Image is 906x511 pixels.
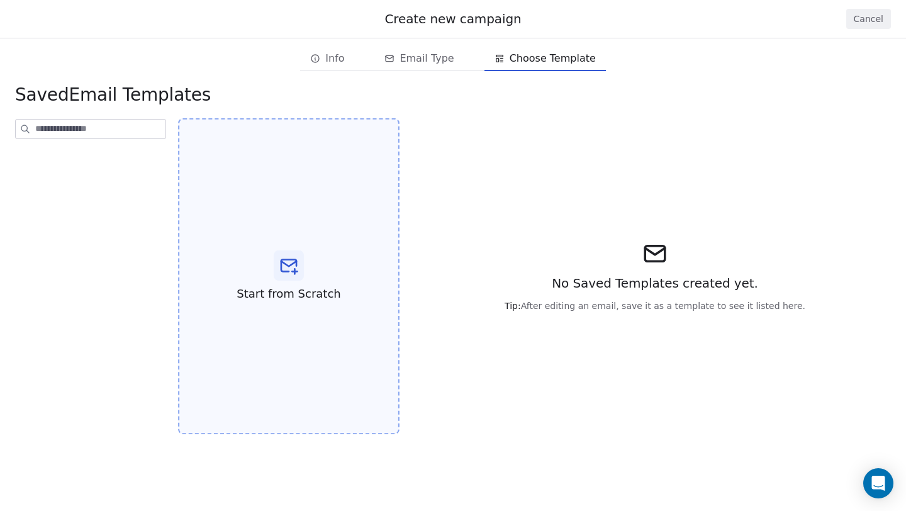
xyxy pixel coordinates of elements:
[400,51,454,66] span: Email Type
[552,274,758,292] span: No Saved Templates created yet.
[325,51,344,66] span: Info
[505,301,521,311] span: Tip:
[505,300,805,312] span: After editing an email, save it as a template to see it listed here.
[300,46,606,71] div: email creation steps
[237,286,340,302] span: Start from Scratch
[15,84,69,105] span: saved
[846,9,891,29] button: Cancel
[863,468,893,498] div: Open Intercom Messenger
[15,10,891,28] div: Create new campaign
[510,51,596,66] span: Choose Template
[15,84,211,106] span: Email Templates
